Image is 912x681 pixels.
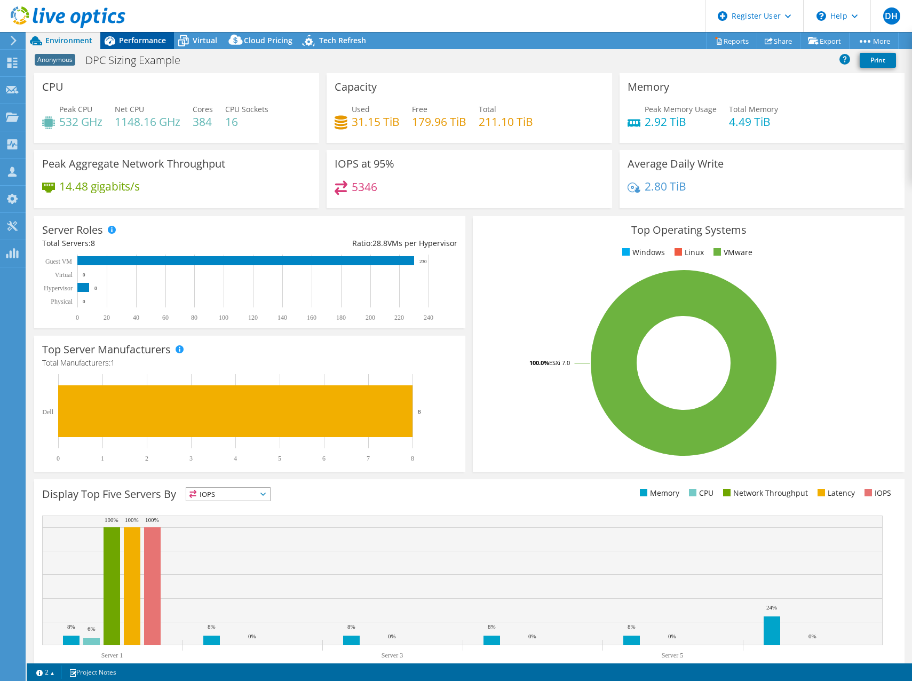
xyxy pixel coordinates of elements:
text: 230 [419,259,427,264]
text: Server 2 [242,663,263,670]
tspan: 100.0% [529,359,549,367]
text: 0% [808,633,816,639]
h4: 532 GHz [59,116,102,128]
text: 1 [101,455,104,462]
text: Other [805,663,820,670]
h3: Capacity [335,81,377,93]
text: 8% [488,623,496,630]
text: 6% [88,625,96,632]
text: Physical [51,298,73,305]
h4: 31.15 TiB [352,116,400,128]
text: 2 [145,455,148,462]
h4: 2.92 TiB [645,116,717,128]
text: Server 3 [382,652,403,659]
span: Cores [193,104,213,114]
text: Server 4 [522,663,543,670]
h4: 179.96 TiB [412,116,466,128]
span: IOPS [186,488,270,501]
h3: Peak Aggregate Network Throughput [42,158,225,170]
text: 140 [277,314,287,321]
text: Virtual [55,271,73,279]
text: 8 [94,286,97,291]
li: CPU [686,487,713,499]
h4: 5346 [352,181,377,193]
span: Peak CPU [59,104,92,114]
span: Virtual [193,35,217,45]
h4: 16 [225,116,268,128]
text: 6 [322,455,326,462]
span: Used [352,104,370,114]
text: 220 [394,314,404,321]
h4: 384 [193,116,213,128]
span: 28.8 [372,238,387,248]
text: 8 [411,455,414,462]
text: 8% [628,623,636,630]
text: 0 [83,272,85,278]
span: Performance [119,35,166,45]
a: Export [800,33,850,49]
div: Total Servers: [42,237,250,249]
svg: \n [816,11,826,21]
text: Server 1 [101,652,123,659]
span: 8 [91,238,95,248]
text: 20 [104,314,110,321]
text: Dell [42,408,53,416]
text: 100 [219,314,228,321]
span: Free [412,104,427,114]
text: 0 [83,299,85,304]
h3: Top Server Manufacturers [42,344,171,355]
text: 0% [388,633,396,639]
text: 0 [76,314,79,321]
li: Network Throughput [720,487,808,499]
text: 100% [125,517,139,523]
h3: Average Daily Write [628,158,724,170]
h3: Server Roles [42,224,103,236]
span: Anonymous [35,54,75,66]
h3: Memory [628,81,669,93]
text: 60 [162,314,169,321]
text: 8% [208,623,216,630]
h4: 211.10 TiB [479,116,533,128]
span: 1 [110,358,115,368]
text: 5 [278,455,281,462]
h4: 14.48 gigabits/s [59,180,140,192]
span: Cloud Pricing [244,35,292,45]
span: Total [479,104,496,114]
h1: DPC Sizing Example [81,54,197,66]
text: 0% [528,633,536,639]
text: 180 [336,314,346,321]
a: Project Notes [61,666,124,679]
text: 160 [307,314,316,321]
h4: Total Manufacturers: [42,357,457,369]
h4: 4.49 TiB [729,116,778,128]
h4: 2.80 TiB [645,180,686,192]
text: 100% [105,517,118,523]
text: 0% [668,633,676,639]
text: 8% [347,623,355,630]
text: 24% [766,604,777,611]
span: Total Memory [729,104,778,114]
text: Guest VM [45,258,72,265]
text: Hypervisor [44,284,73,292]
text: 8 [418,408,421,415]
text: 120 [248,314,258,321]
text: Server 5 [662,652,683,659]
li: Memory [637,487,679,499]
h4: 1148.16 GHz [115,116,180,128]
span: Environment [45,35,92,45]
a: Reports [706,33,757,49]
span: Tech Refresh [319,35,366,45]
div: Ratio: VMs per Hypervisor [250,237,457,249]
text: 100% [145,517,159,523]
tspan: ESXi 7.0 [549,359,570,367]
a: Print [860,53,896,68]
text: 8% [67,623,75,630]
span: DH [883,7,900,25]
text: 200 [366,314,375,321]
span: CPU Sockets [225,104,268,114]
h3: IOPS at 95% [335,158,394,170]
text: 7 [367,455,370,462]
h3: Top Operating Systems [481,224,896,236]
text: 3 [189,455,193,462]
text: 80 [191,314,197,321]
